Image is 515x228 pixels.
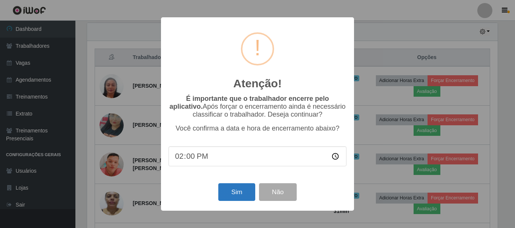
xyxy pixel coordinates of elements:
[169,125,346,132] p: Você confirma a data e hora de encerramento abaixo?
[169,95,346,119] p: Após forçar o encerramento ainda é necessário classificar o trabalhador. Deseja continuar?
[218,183,255,201] button: Sim
[259,183,296,201] button: Não
[233,77,282,90] h2: Atenção!
[169,95,329,110] b: É importante que o trabalhador encerre pelo aplicativo.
